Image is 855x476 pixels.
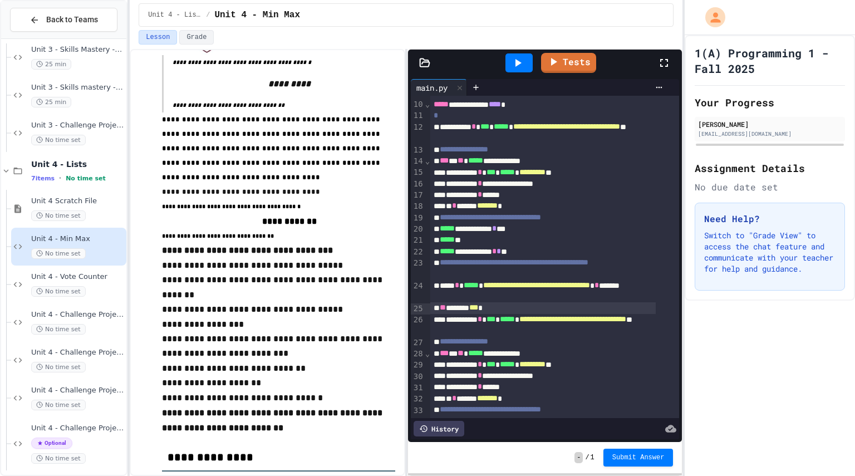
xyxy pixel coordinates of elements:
[411,337,425,349] div: 27
[704,212,836,225] h3: Need Help?
[214,8,300,22] span: Unit 4 - Min Max
[704,230,836,274] p: Switch to "Grade View" to access the chat feature and communicate with your teacher for help and ...
[31,453,86,464] span: No time set
[31,234,124,244] span: Unit 4 - Min Max
[411,349,425,360] div: 28
[411,382,425,394] div: 31
[411,224,425,235] div: 20
[411,179,425,190] div: 16
[698,130,842,138] div: [EMAIL_ADDRESS][DOMAIN_NAME]
[31,324,86,335] span: No time set
[31,135,86,145] span: No time set
[31,286,86,297] span: No time set
[31,83,124,92] span: Unit 3 - Skills mastery - Guess the Word
[411,258,425,281] div: 23
[411,145,425,156] div: 13
[591,453,594,462] span: 1
[31,248,86,259] span: No time set
[31,310,124,320] span: Unit 4 - Challenge Project - Gimkit random name generator
[148,11,202,19] span: Unit 4 - Lists
[695,95,845,110] h2: Your Progress
[574,452,583,463] span: -
[31,400,86,410] span: No time set
[411,394,425,405] div: 32
[31,386,124,395] span: Unit 4 - Challenge Project - Python Word Counter
[425,156,430,165] span: Fold line
[31,121,124,130] span: Unit 3 - Challenge Project - 3 player Rock Paper Scissors
[411,79,467,96] div: main.py
[411,281,425,303] div: 24
[411,201,425,212] div: 18
[411,416,425,428] div: 34
[603,449,674,467] button: Submit Answer
[31,210,86,221] span: No time set
[411,405,425,416] div: 33
[31,45,124,55] span: Unit 3 - Skills Mastery - Counting
[411,213,425,224] div: 19
[206,11,210,19] span: /
[411,247,425,258] div: 22
[695,160,845,176] h2: Assignment Details
[411,110,425,121] div: 11
[698,119,842,129] div: [PERSON_NAME]
[411,190,425,201] div: 17
[31,97,71,107] span: 25 min
[414,421,464,436] div: History
[31,197,124,206] span: Unit 4 Scratch File
[411,235,425,246] div: 21
[31,272,124,282] span: Unit 4 - Vote Counter
[31,424,124,433] span: Unit 4 - Challenge Project - Grade Calculator
[10,8,117,32] button: Back to Teams
[411,122,425,145] div: 12
[31,362,86,372] span: No time set
[411,167,425,178] div: 15
[411,82,453,94] div: main.py
[411,303,425,315] div: 25
[695,45,845,76] h1: 1(A) Programming 1 - Fall 2025
[31,59,71,70] span: 25 min
[66,175,106,182] span: No time set
[425,349,430,358] span: Fold line
[139,30,177,45] button: Lesson
[541,53,596,73] a: Tests
[31,438,72,449] span: Optional
[411,371,425,382] div: 30
[411,360,425,371] div: 29
[31,159,124,169] span: Unit 4 - Lists
[585,453,589,462] span: /
[411,99,425,110] div: 10
[46,14,98,26] span: Back to Teams
[59,174,61,183] span: •
[31,348,124,357] span: Unit 4 - Challenge Projects - Quizlet - Even groups
[411,315,425,337] div: 26
[411,156,425,167] div: 14
[31,175,55,182] span: 7 items
[425,100,430,109] span: Fold line
[179,30,214,45] button: Grade
[694,4,728,30] div: My Account
[695,180,845,194] div: No due date set
[612,453,665,462] span: Submit Answer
